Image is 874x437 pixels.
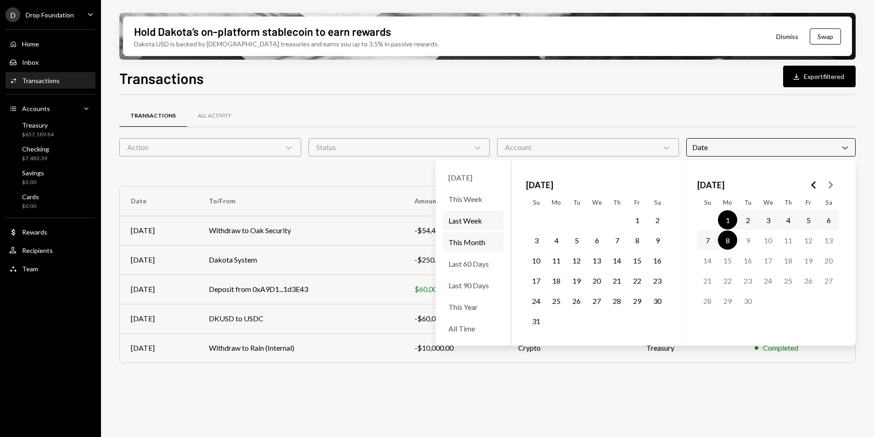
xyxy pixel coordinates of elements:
a: All Activity [187,104,242,128]
div: This Year [443,297,504,317]
button: Wednesday, August 20th, 2025 [587,271,606,290]
th: Sunday [526,195,546,210]
div: Cards [22,193,39,201]
td: DKUSD to USDC [198,304,403,333]
a: Rewards [6,224,95,240]
button: Sunday, September 7th, 2025, selected [698,230,717,250]
td: Treasury [635,333,744,363]
button: Saturday, September 6th, 2025, selected [819,210,838,230]
div: Last 90 Days [443,275,504,295]
div: Inbox [22,58,39,66]
div: Completed [763,342,798,353]
div: Rewards [22,228,47,236]
div: Last 60 Days [443,254,504,274]
th: Wednesday [587,195,607,210]
div: Accounts [22,105,50,112]
div: All Activity [198,112,231,120]
button: Thursday, September 11th, 2025 [779,230,798,250]
th: Sunday [697,195,717,210]
button: Saturday, September 13th, 2025 [819,230,838,250]
button: Friday, August 29th, 2025 [627,291,647,310]
button: Tuesday, August 19th, 2025 [567,271,586,290]
button: Monday, September 15th, 2025 [718,251,737,270]
button: Wednesday, August 13th, 2025 [587,251,606,270]
a: Treasury$657,189.84 [6,118,95,140]
div: -$60,000.00 [415,313,496,324]
td: Deposit from 0xA9D1...1d3E43 [198,275,403,304]
th: Thursday [778,195,798,210]
div: Status [308,138,490,157]
button: Go to the Previous Month [806,177,822,193]
button: Go to the Next Month [822,177,839,193]
div: Team [22,265,38,273]
span: [DATE] [526,175,553,195]
th: Tuesday [738,195,758,210]
th: Friday [798,195,818,210]
button: Sunday, August 10th, 2025 [527,251,546,270]
button: Friday, August 22nd, 2025 [627,271,647,290]
a: Accounts [6,100,95,117]
td: Withdraw to Oak Security [198,216,403,245]
button: Tuesday, August 5th, 2025 [567,230,586,250]
th: Saturday [647,195,667,210]
a: Savings$0.00 [6,166,95,188]
button: Tuesday, September 2nd, 2025, selected [738,210,757,230]
button: Thursday, September 25th, 2025 [779,271,798,290]
th: To/From [198,186,403,216]
div: $60,000.00 [415,284,496,295]
div: -$250.00 [415,254,496,265]
td: Withdraw to Rain (Internal) [198,333,403,363]
button: Friday, September 12th, 2025 [799,230,818,250]
button: Thursday, August 7th, 2025 [607,230,627,250]
button: Friday, August 8th, 2025 [627,230,647,250]
a: Team [6,260,95,277]
button: Dismiss [765,26,810,47]
button: Wednesday, September 24th, 2025 [758,271,778,290]
div: [DATE] [443,168,504,187]
button: Sunday, September 14th, 2025 [698,251,717,270]
button: Saturday, September 20th, 2025 [819,251,838,270]
button: Friday, September 26th, 2025 [799,271,818,290]
div: -$10,000.00 [415,342,496,353]
div: [DATE] [131,284,187,295]
div: [DATE] [131,254,187,265]
button: Friday, September 5th, 2025, selected [799,210,818,230]
button: Wednesday, September 3rd, 2025, selected [758,210,778,230]
td: Dakota System [198,245,403,275]
span: [DATE] [697,175,724,195]
button: Thursday, August 28th, 2025 [607,291,627,310]
div: [DATE] [131,313,187,324]
button: Friday, August 1st, 2025 [627,210,647,230]
button: Tuesday, September 16th, 2025 [738,251,757,270]
div: $0.00 [22,202,39,210]
div: Action [119,138,301,157]
div: Date [686,138,856,157]
button: Sunday, September 21st, 2025 [698,271,717,290]
button: Sunday, September 28th, 2025 [698,291,717,310]
a: Home [6,35,95,52]
th: Monday [717,195,738,210]
div: Drop Foundation [26,11,74,19]
th: Date [120,186,198,216]
button: Friday, August 15th, 2025 [627,251,647,270]
th: Thursday [607,195,627,210]
button: Sunday, August 3rd, 2025 [527,230,546,250]
th: Friday [627,195,647,210]
button: Monday, August 11th, 2025 [547,251,566,270]
div: $0.00 [22,179,44,186]
div: Account [497,138,679,157]
button: Monday, August 18th, 2025 [547,271,566,290]
table: August 2025 [526,195,667,331]
button: Exportfiltered [783,66,856,87]
th: Monday [546,195,566,210]
button: Tuesday, September 9th, 2025 [738,230,757,250]
button: Sunday, August 17th, 2025 [527,271,546,290]
button: Thursday, August 14th, 2025 [607,251,627,270]
div: Hold Dakota’s on-platform stablecoin to earn rewards [134,24,391,39]
button: Wednesday, September 17th, 2025 [758,251,778,270]
th: Amount [403,186,507,216]
div: Home [22,40,39,48]
button: Swap [810,28,841,45]
button: Saturday, August 9th, 2025 [648,230,667,250]
button: Saturday, August 2nd, 2025 [648,210,667,230]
